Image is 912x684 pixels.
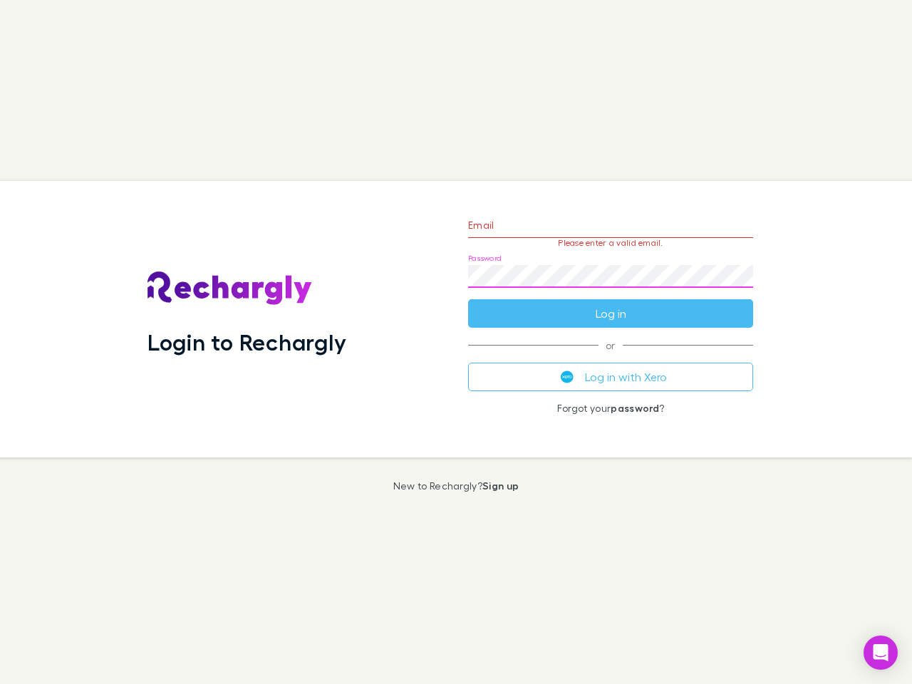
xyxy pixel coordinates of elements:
[468,253,502,264] label: Password
[393,480,519,492] p: New to Rechargly?
[561,370,574,383] img: Xero's logo
[147,328,346,356] h1: Login to Rechargly
[482,480,519,492] a: Sign up
[468,363,753,391] button: Log in with Xero
[147,271,313,306] img: Rechargly's Logo
[468,403,753,414] p: Forgot your ?
[468,299,753,328] button: Log in
[864,636,898,670] div: Open Intercom Messenger
[468,345,753,346] span: or
[468,238,753,248] p: Please enter a valid email.
[611,402,659,414] a: password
